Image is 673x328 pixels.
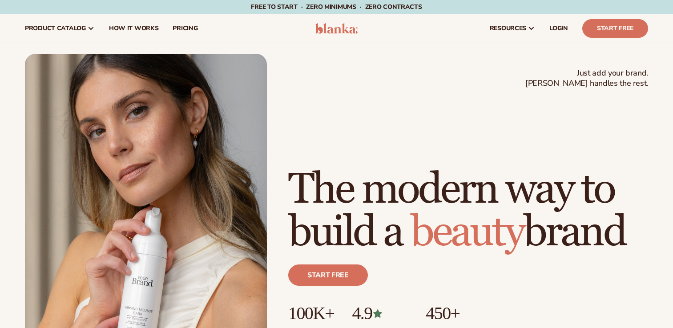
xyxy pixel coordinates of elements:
[542,14,575,43] a: LOGIN
[490,25,526,32] span: resources
[288,168,648,254] h1: The modern way to build a brand
[165,14,205,43] a: pricing
[173,25,197,32] span: pricing
[525,68,648,89] span: Just add your brand. [PERSON_NAME] handles the rest.
[288,264,368,286] a: Start free
[18,14,102,43] a: product catalog
[549,25,568,32] span: LOGIN
[251,3,422,11] span: Free to start · ZERO minimums · ZERO contracts
[102,14,166,43] a: How It Works
[483,14,542,43] a: resources
[352,304,408,323] p: 4.9
[25,25,86,32] span: product catalog
[288,304,334,323] p: 100K+
[315,23,358,34] img: logo
[411,206,524,258] span: beauty
[109,25,159,32] span: How It Works
[426,304,493,323] p: 450+
[582,19,648,38] a: Start Free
